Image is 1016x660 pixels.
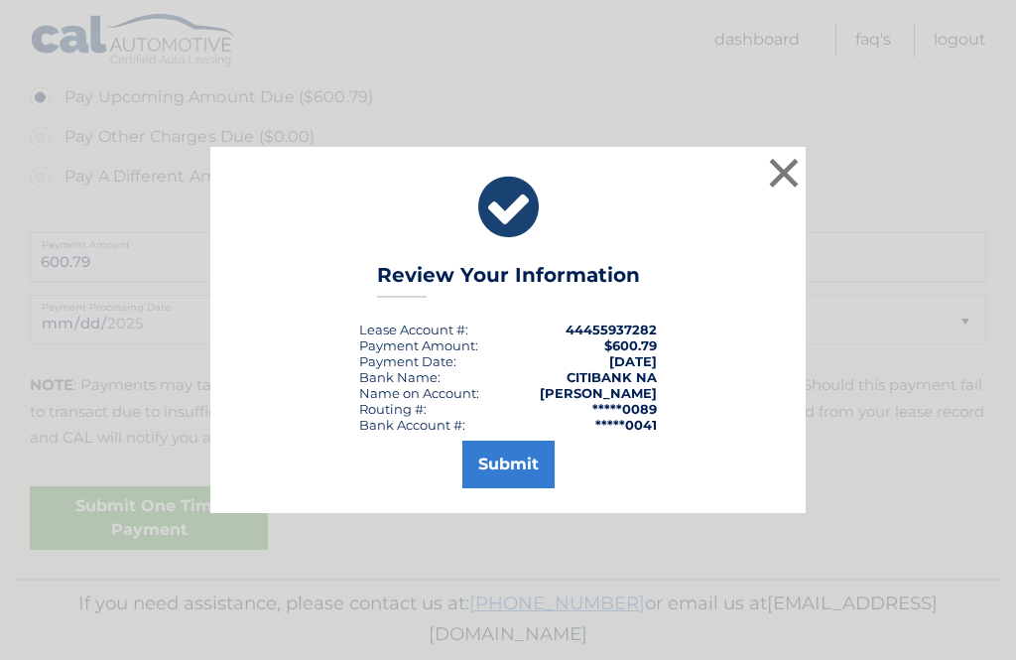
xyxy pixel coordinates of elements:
button: × [764,153,804,193]
span: [DATE] [609,353,657,369]
span: $600.79 [604,337,657,353]
span: Payment Date [359,353,453,369]
h3: Review Your Information [377,263,640,298]
div: : [359,353,456,369]
strong: CITIBANK NA [567,369,657,385]
div: Bank Name: [359,369,441,385]
div: Lease Account #: [359,322,468,337]
strong: [PERSON_NAME] [540,385,657,401]
div: Routing #: [359,401,427,417]
div: Name on Account: [359,385,479,401]
div: Bank Account #: [359,417,465,433]
button: Submit [462,441,555,488]
div: Payment Amount: [359,337,478,353]
strong: 44455937282 [566,322,657,337]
